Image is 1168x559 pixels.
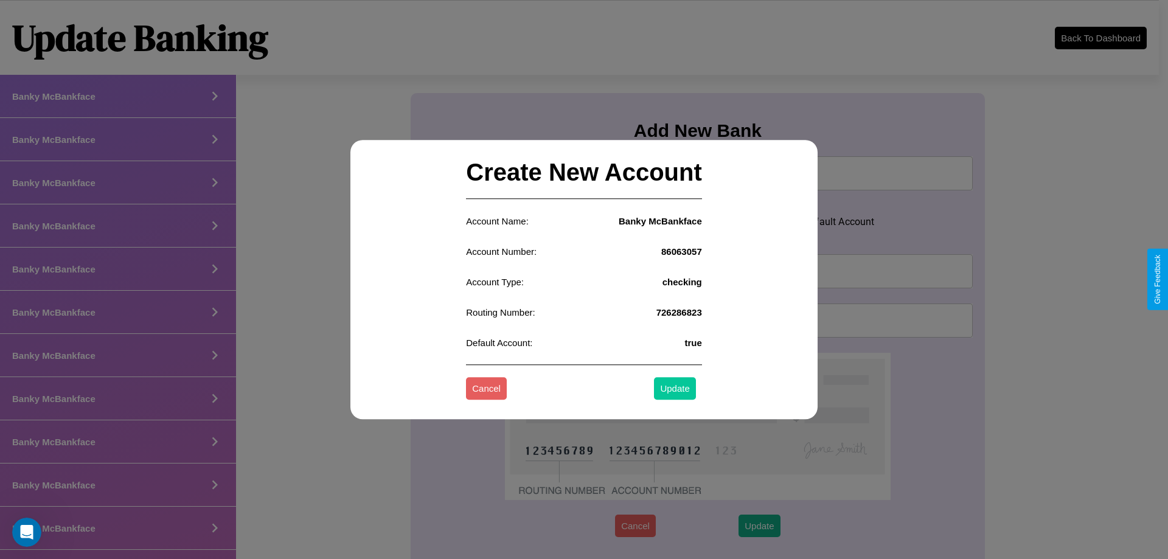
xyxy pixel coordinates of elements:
p: Account Name: [466,213,529,229]
p: Default Account: [466,335,532,351]
div: Give Feedback [1153,255,1162,304]
h4: 86063057 [661,246,702,257]
button: Update [654,378,695,400]
h4: 726286823 [656,307,702,318]
h4: checking [662,277,702,287]
h4: true [684,338,701,348]
iframe: Intercom live chat [12,518,41,547]
p: Routing Number: [466,304,535,321]
h4: Banky McBankface [619,216,702,226]
button: Cancel [466,378,507,400]
p: Account Number: [466,243,537,260]
p: Account Type: [466,274,524,290]
h2: Create New Account [466,147,702,199]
